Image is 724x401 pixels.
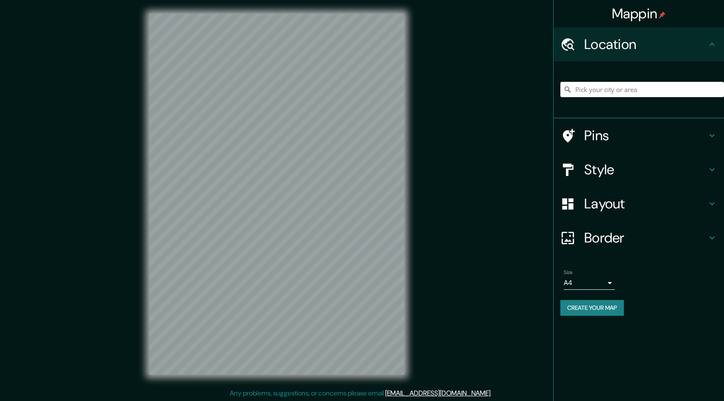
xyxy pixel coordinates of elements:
[584,195,707,212] h4: Layout
[493,388,495,398] div: .
[659,12,666,18] img: pin-icon.png
[554,187,724,221] div: Layout
[560,300,624,316] button: Create your map
[584,229,707,246] h4: Border
[492,388,493,398] div: .
[554,27,724,61] div: Location
[554,118,724,153] div: Pins
[149,14,404,375] canvas: Map
[584,127,707,144] h4: Pins
[554,153,724,187] div: Style
[584,36,707,53] h4: Location
[564,269,573,276] label: Size
[564,276,615,290] div: A4
[612,5,666,22] h4: Mappin
[230,388,492,398] p: Any problems, suggestions, or concerns please email .
[584,161,707,178] h4: Style
[560,82,724,97] input: Pick your city or area
[385,389,490,398] a: [EMAIL_ADDRESS][DOMAIN_NAME]
[554,221,724,255] div: Border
